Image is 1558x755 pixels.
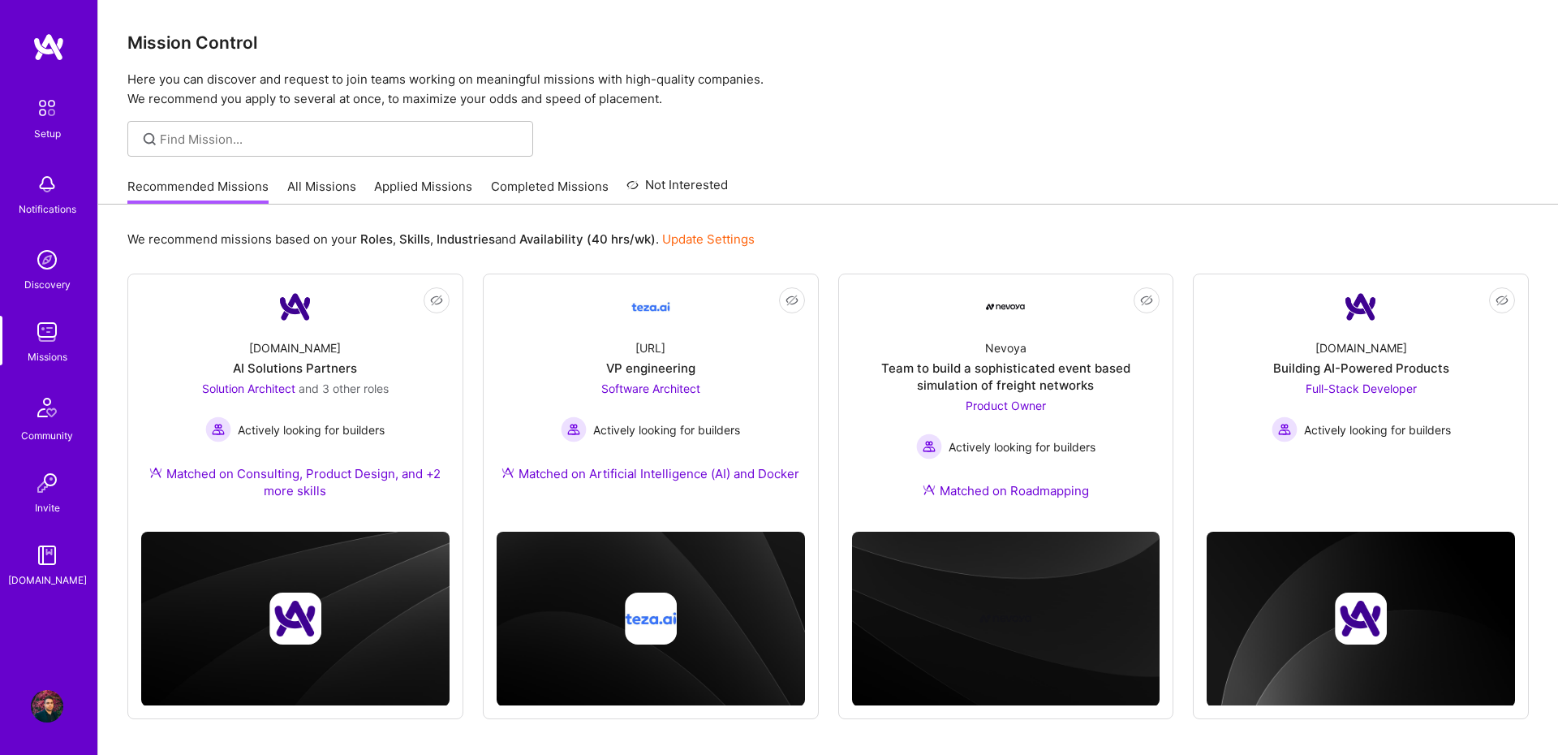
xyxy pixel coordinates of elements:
[1315,339,1407,356] div: [DOMAIN_NAME]
[1140,294,1153,307] i: icon EyeClosed
[8,572,87,589] div: [DOMAIN_NAME]
[606,360,695,377] div: VP engineering
[852,360,1160,394] div: Team to build a sophisticated event based simulation of freight networks
[785,294,798,307] i: icon EyeClosed
[986,304,1025,310] img: Company Logo
[497,532,805,706] img: cover
[28,348,67,365] div: Missions
[1272,416,1298,442] img: Actively looking for builders
[601,382,700,395] span: Software Architect
[561,416,587,442] img: Actively looking for builders
[35,499,60,516] div: Invite
[141,465,450,499] div: Matched on Consulting, Product Design, and +2 more skills
[593,421,740,438] span: Actively looking for builders
[1273,360,1449,377] div: Building AI-Powered Products
[1335,593,1387,645] img: Company logo
[979,593,1031,645] img: Company logo
[519,231,656,247] b: Availability (40 hrs/wk)
[31,690,63,723] img: User Avatar
[34,125,61,142] div: Setup
[491,178,609,205] a: Completed Missions
[276,287,315,326] img: Company Logo
[149,466,162,479] img: Ateam Purple Icon
[1306,382,1417,395] span: Full-Stack Developer
[923,482,1089,499] div: Matched on Roadmapping
[374,178,472,205] a: Applied Missions
[1207,532,1515,706] img: cover
[852,287,1160,519] a: Company LogoNevoyaTeam to build a sophisticated event based simulation of freight networksProduct...
[31,244,63,276] img: discovery
[923,483,936,496] img: Ateam Purple Icon
[31,539,63,572] img: guide book
[287,178,356,205] a: All Missions
[233,360,357,377] div: AI Solutions Partners
[269,593,321,645] img: Company logo
[202,382,295,395] span: Solution Architect
[28,388,67,427] img: Community
[19,201,76,218] div: Notifications
[31,168,63,201] img: bell
[205,416,231,442] img: Actively looking for builders
[662,231,755,247] a: Update Settings
[1496,294,1509,307] i: icon EyeClosed
[399,231,430,247] b: Skills
[966,399,1046,412] span: Product Owner
[299,382,389,395] span: and 3 other roles
[916,434,942,459] img: Actively looking for builders
[27,690,67,723] a: User Avatar
[127,231,755,248] p: We recommend missions based on your , , and .
[32,32,65,62] img: logo
[949,438,1095,455] span: Actively looking for builders
[140,130,159,149] i: icon SearchGrey
[437,231,495,247] b: Industries
[626,175,728,205] a: Not Interested
[24,276,71,293] div: Discovery
[625,593,677,645] img: Company logo
[360,231,393,247] b: Roles
[631,287,670,326] img: Company Logo
[249,339,341,356] div: [DOMAIN_NAME]
[160,131,521,148] input: Find Mission...
[1207,287,1515,490] a: Company Logo[DOMAIN_NAME]Building AI-Powered ProductsFull-Stack Developer Actively looking for bu...
[238,421,385,438] span: Actively looking for builders
[497,287,805,502] a: Company Logo[URL]VP engineeringSoftware Architect Actively looking for buildersActively looking f...
[1341,287,1380,326] img: Company Logo
[31,467,63,499] img: Invite
[31,316,63,348] img: teamwork
[141,287,450,519] a: Company Logo[DOMAIN_NAME]AI Solutions PartnersSolution Architect and 3 other rolesActively lookin...
[127,178,269,205] a: Recommended Missions
[430,294,443,307] i: icon EyeClosed
[1304,421,1451,438] span: Actively looking for builders
[501,465,799,482] div: Matched on Artificial Intelligence (AI) and Docker
[985,339,1026,356] div: Nevoya
[852,532,1160,706] img: cover
[635,339,665,356] div: [URL]
[141,532,450,706] img: cover
[127,70,1529,109] p: Here you can discover and request to join teams working on meaningful missions with high-quality ...
[30,91,64,125] img: setup
[501,466,514,479] img: Ateam Purple Icon
[127,32,1529,53] h3: Mission Control
[21,427,73,444] div: Community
